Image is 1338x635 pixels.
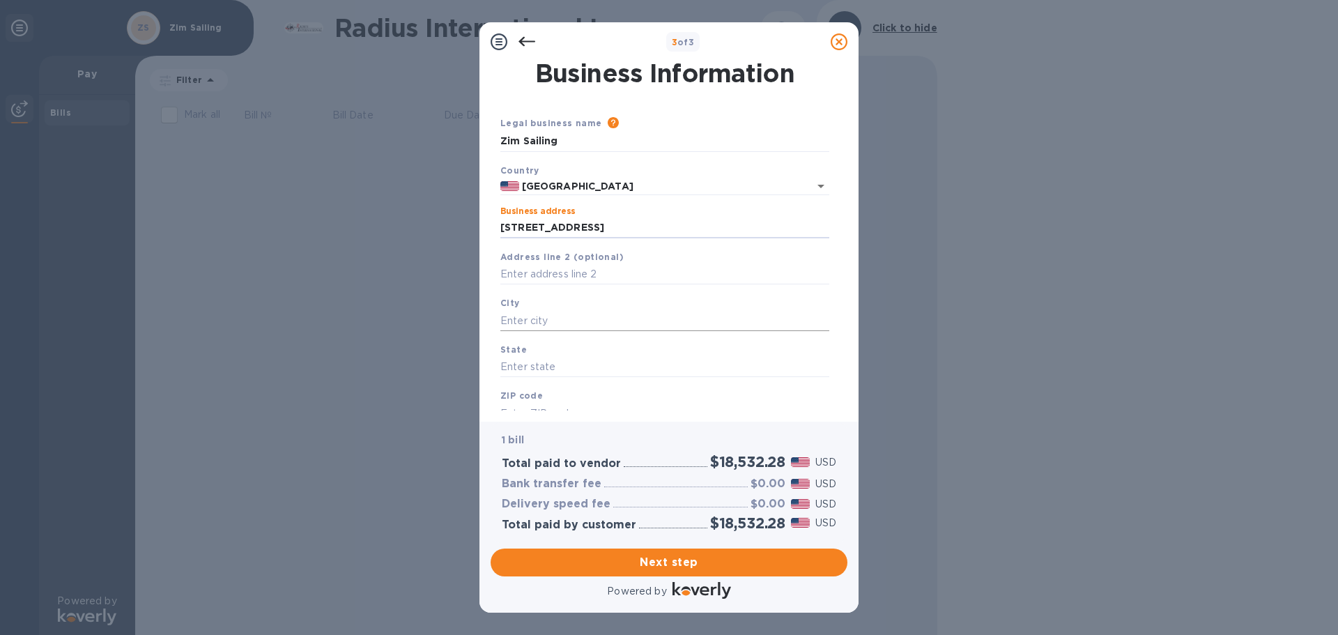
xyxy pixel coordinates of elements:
input: Enter state [500,357,829,378]
h1: Business Information [498,59,832,88]
b: Address line 2 (optional) [500,252,624,262]
img: USD [791,479,810,489]
b: City [500,298,520,308]
span: 3 [672,37,677,47]
b: ZIP code [500,390,543,401]
b: Country [500,165,539,176]
p: USD [815,455,836,470]
h3: Total paid to vendor [502,457,621,470]
button: Next step [491,549,847,576]
b: Legal business name [500,118,602,128]
b: 1 bill [502,434,524,445]
h3: Delivery speed fee [502,498,610,511]
img: US [500,181,519,191]
h3: $0.00 [751,498,785,511]
img: Logo [672,582,731,599]
h2: $18,532.28 [710,453,785,470]
b: of 3 [672,37,695,47]
label: Business address [500,208,575,216]
button: Open [811,176,831,196]
h3: Bank transfer fee [502,477,601,491]
input: Enter city [500,310,829,331]
input: Select country [519,178,790,195]
img: USD [791,518,810,528]
p: USD [815,516,836,530]
img: USD [791,499,810,509]
p: USD [815,497,836,512]
b: State [500,344,527,355]
input: Enter address line 2 [500,264,829,285]
input: Enter address [500,217,829,238]
h3: $0.00 [751,477,785,491]
p: USD [815,477,836,491]
img: USD [791,457,810,467]
h3: Total paid by customer [502,519,636,532]
p: Powered by [607,584,666,599]
span: Next step [502,554,836,571]
input: Enter ZIP code [500,403,829,424]
h2: $18,532.28 [710,514,785,532]
input: Enter legal business name [500,131,829,152]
